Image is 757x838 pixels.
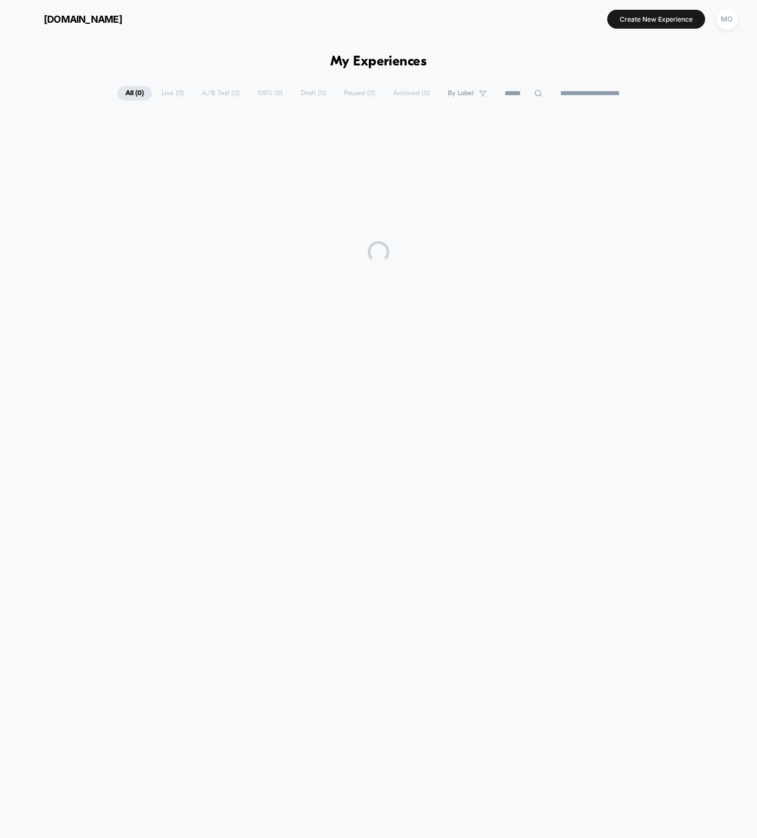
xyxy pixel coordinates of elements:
[44,14,122,25] span: [DOMAIN_NAME]
[448,89,474,97] span: By Label
[330,54,427,70] h1: My Experiences
[117,86,152,101] span: All ( 0 )
[607,10,705,29] button: Create New Experience
[716,9,738,30] div: MO
[16,10,125,28] button: [DOMAIN_NAME]
[713,8,741,30] button: MO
